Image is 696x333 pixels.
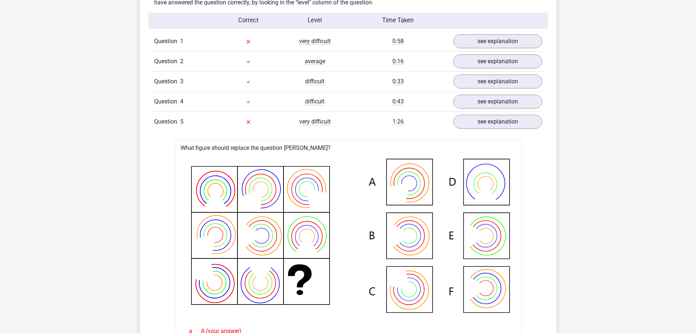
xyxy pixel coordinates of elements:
a: see explanation [453,54,542,68]
span: 0:58 [392,38,404,45]
span: difficult [305,78,324,85]
a: see explanation [453,115,542,129]
span: 1 [180,38,183,45]
div: Correct [215,16,282,25]
a: see explanation [453,34,542,48]
a: see explanation [453,75,542,88]
span: 5 [180,118,183,125]
span: very difficult [299,118,331,125]
span: 4 [180,98,183,105]
span: 0:43 [392,98,404,105]
span: 3 [180,78,183,85]
span: Question [154,37,180,46]
span: average [305,58,325,65]
span: Question [154,97,180,106]
span: 0:33 [392,78,404,85]
span: 0:16 [392,58,404,65]
a: see explanation [453,95,542,109]
span: Question [154,117,180,126]
span: Question [154,57,180,66]
span: 1:26 [392,118,404,125]
span: 2 [180,58,183,65]
div: Time Taken [348,16,448,25]
div: Level [282,16,348,25]
span: difficult [305,98,324,105]
span: Question [154,77,180,86]
span: very difficult [299,38,331,45]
